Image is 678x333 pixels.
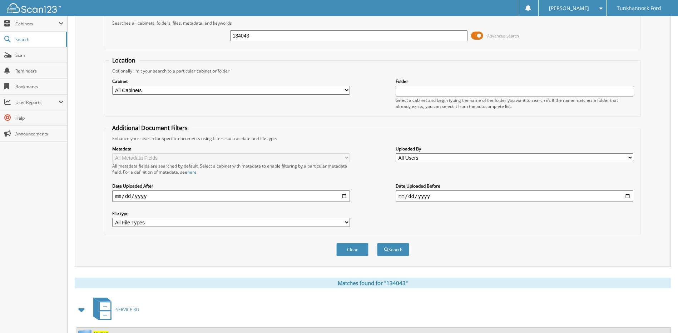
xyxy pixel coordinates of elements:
[109,135,637,141] div: Enhance your search for specific documents using filters such as date and file type.
[617,6,661,10] span: Tunkhannock Ford
[487,33,519,39] span: Advanced Search
[396,190,633,202] input: end
[109,20,637,26] div: Searches all cabinets, folders, files, metadata, and keywords
[377,243,409,256] button: Search
[336,243,368,256] button: Clear
[112,190,350,202] input: start
[109,124,191,132] legend: Additional Document Filters
[112,78,350,84] label: Cabinet
[396,97,633,109] div: Select a cabinet and begin typing the name of the folder you want to search in. If the name match...
[15,84,64,90] span: Bookmarks
[15,68,64,74] span: Reminders
[89,295,139,324] a: SERVICE RO
[187,169,197,175] a: here
[75,278,671,288] div: Matches found for "134043"
[112,163,350,175] div: All metadata fields are searched by default. Select a cabinet with metadata to enable filtering b...
[116,307,139,313] span: SERVICE RO
[109,56,139,64] legend: Location
[109,68,637,74] div: Optionally limit your search to a particular cabinet or folder
[112,210,350,217] label: File type
[15,99,59,105] span: User Reports
[15,52,64,58] span: Scan
[396,183,633,189] label: Date Uploaded Before
[15,115,64,121] span: Help
[15,131,64,137] span: Announcements
[15,36,63,43] span: Search
[642,299,678,333] iframe: Chat Widget
[396,78,633,84] label: Folder
[15,21,59,27] span: Cabinets
[112,183,350,189] label: Date Uploaded After
[112,146,350,152] label: Metadata
[549,6,589,10] span: [PERSON_NAME]
[396,146,633,152] label: Uploaded By
[7,3,61,13] img: scan123-logo-white.svg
